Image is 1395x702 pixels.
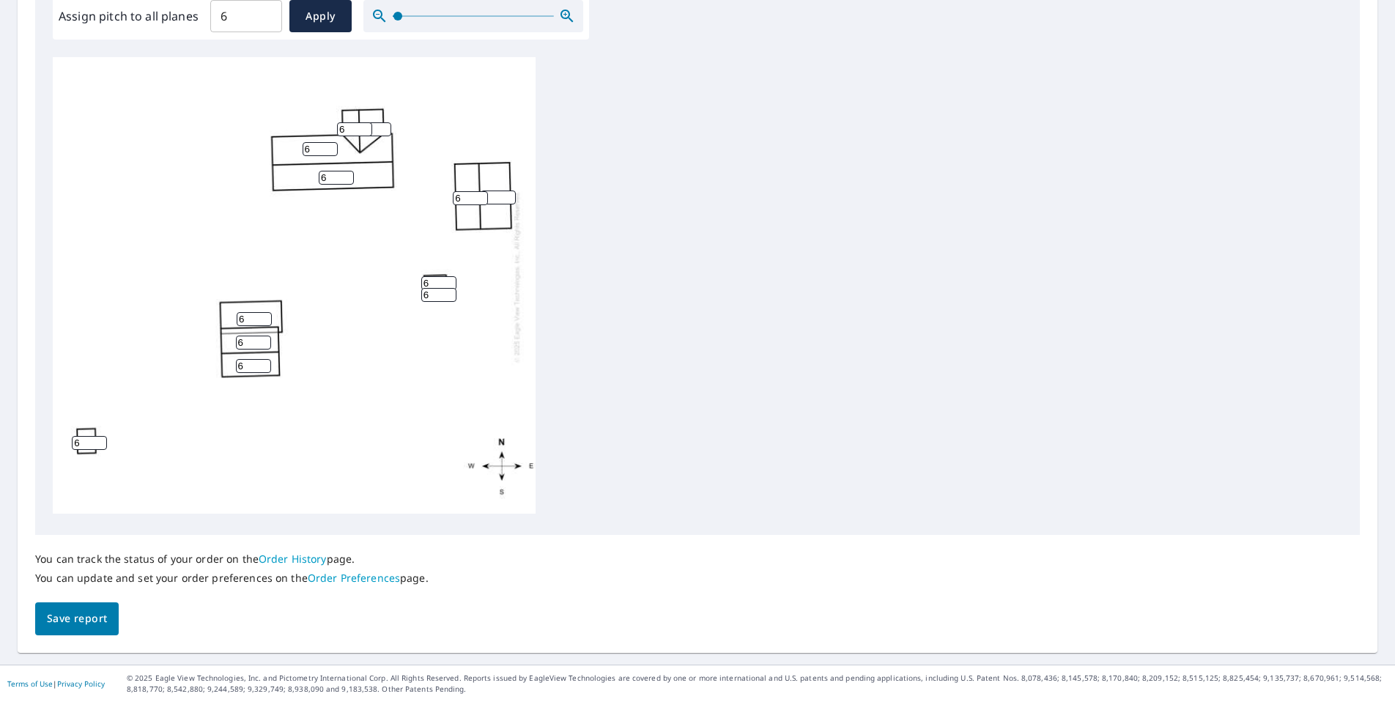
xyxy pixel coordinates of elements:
[7,679,53,689] a: Terms of Use
[308,571,400,585] a: Order Preferences
[7,679,105,688] p: |
[57,679,105,689] a: Privacy Policy
[35,553,429,566] p: You can track the status of your order on the page.
[47,610,107,628] span: Save report
[35,602,119,635] button: Save report
[259,552,327,566] a: Order History
[59,7,199,25] label: Assign pitch to all planes
[127,673,1388,695] p: © 2025 Eagle View Technologies, Inc. and Pictometry International Corp. All Rights Reserved. Repo...
[301,7,340,26] span: Apply
[35,572,429,585] p: You can update and set your order preferences on the page.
